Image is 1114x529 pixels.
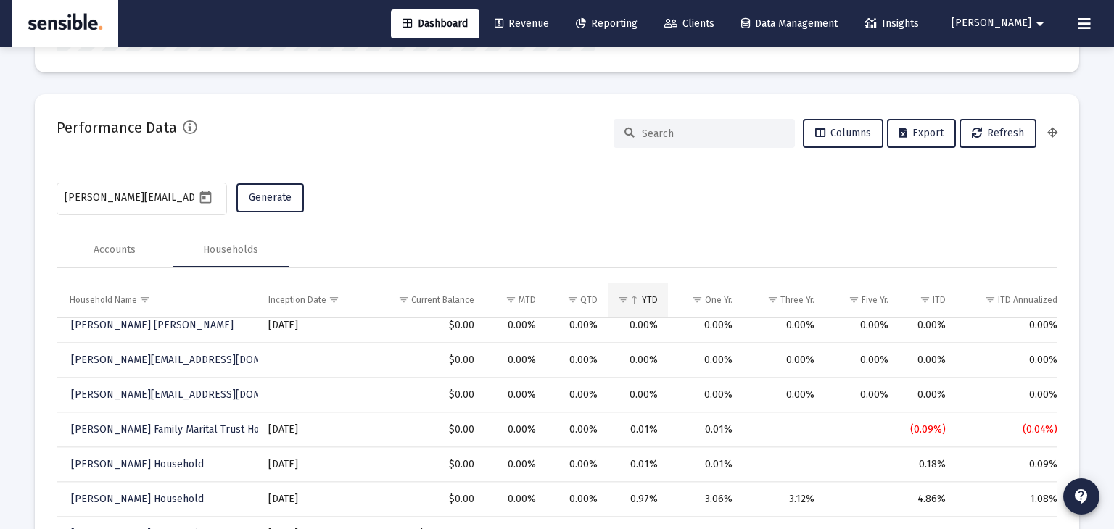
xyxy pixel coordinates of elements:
[483,9,561,38] a: Revenue
[203,243,258,257] div: Households
[379,318,474,333] div: $0.00
[865,17,919,30] span: Insights
[618,422,658,437] div: 0.01%
[767,294,778,305] span: Show filter options for column 'Three Yr.'
[815,127,871,139] span: Columns
[678,492,733,507] div: 3.06%
[966,318,1057,333] div: 0.00%
[379,388,474,402] div: $0.00
[753,388,814,402] div: 0.00%
[618,318,658,333] div: 0.00%
[379,353,474,367] div: $0.00
[909,388,946,402] div: 0.00%
[495,457,537,472] div: 0.00%
[70,488,205,509] a: [PERSON_NAME] Household
[618,457,658,472] div: 0.01%
[71,319,234,331] span: [PERSON_NAME] [PERSON_NAME]
[368,283,484,317] td: Column Current Balance
[909,422,946,437] div: (0.09%)
[258,308,368,343] td: [DATE]
[556,353,597,367] div: 0.00%
[835,388,888,402] div: 0.00%
[678,422,733,437] div: 0.01%
[329,294,339,305] span: Show filter options for column 'Inception Date'
[618,294,629,305] span: Show filter options for column 'YTD'
[249,191,292,204] span: Generate
[556,422,597,437] div: 0.00%
[495,17,549,30] span: Revenue
[730,9,849,38] a: Data Management
[567,294,578,305] span: Show filter options for column 'QTD'
[899,127,944,139] span: Export
[966,492,1057,507] div: 1.08%
[825,283,899,317] td: Column Five Yr.
[70,384,316,405] a: [PERSON_NAME][EMAIL_ADDRESS][DOMAIN_NAME]
[258,283,368,317] td: Column Inception Date
[849,294,859,305] span: Show filter options for column 'Five Yr.'
[70,349,316,370] a: [PERSON_NAME][EMAIL_ADDRESS][DOMAIN_NAME]
[1031,9,1049,38] mat-icon: arrow_drop_down
[934,9,1066,38] button: [PERSON_NAME]
[65,192,195,204] input: Select a Date
[506,294,516,305] span: Show filter options for column 'MTD'
[909,457,946,472] div: 0.18%
[642,128,784,140] input: Search
[519,294,536,306] div: MTD
[909,318,946,333] div: 0.00%
[960,119,1036,148] button: Refresh
[909,492,946,507] div: 4.86%
[495,492,537,507] div: 0.00%
[956,283,1070,317] td: Column ITD Annualized
[495,388,537,402] div: 0.00%
[909,353,946,367] div: 0.00%
[268,294,326,306] div: Inception Date
[556,388,597,402] div: 0.00%
[379,457,474,472] div: $0.00
[70,419,299,440] a: [PERSON_NAME] Family Marital Trust Household
[236,183,304,212] button: Generate
[564,9,649,38] a: Reporting
[1073,488,1090,505] mat-icon: contact_support
[966,353,1057,367] div: 0.00%
[678,388,733,402] div: 0.00%
[753,492,814,507] div: 3.12%
[70,315,235,336] a: [PERSON_NAME] [PERSON_NAME]
[71,388,315,401] span: [PERSON_NAME][EMAIL_ADDRESS][DOMAIN_NAME]
[972,127,1024,139] span: Refresh
[71,354,315,366] span: [PERSON_NAME][EMAIL_ADDRESS][DOMAIN_NAME]
[642,294,658,306] div: YTD
[780,294,814,306] div: Three Yr.
[71,493,204,505] span: [PERSON_NAME] Household
[618,388,658,402] div: 0.00%
[379,422,474,437] div: $0.00
[556,492,597,507] div: 0.00%
[835,353,888,367] div: 0.00%
[887,119,956,148] button: Export
[664,17,714,30] span: Clients
[57,283,258,317] td: Column Household Name
[835,318,888,333] div: 0.00%
[556,318,597,333] div: 0.00%
[920,294,931,305] span: Show filter options for column 'ITD'
[803,119,883,148] button: Columns
[258,412,368,447] td: [DATE]
[678,318,733,333] div: 0.00%
[741,17,838,30] span: Data Management
[985,294,996,305] span: Show filter options for column 'ITD Annualized'
[70,454,205,475] a: [PERSON_NAME] Household
[556,457,597,472] div: 0.00%
[71,458,204,470] span: [PERSON_NAME] Household
[618,353,658,367] div: 0.00%
[258,482,368,517] td: [DATE]
[495,353,537,367] div: 0.00%
[753,353,814,367] div: 0.00%
[678,353,733,367] div: 0.00%
[998,294,1057,306] div: ITD Annualized
[705,294,733,306] div: One Yr.
[94,243,136,257] div: Accounts
[653,9,726,38] a: Clients
[398,294,409,305] span: Show filter options for column 'Current Balance'
[966,388,1057,402] div: 0.00%
[391,9,479,38] a: Dashboard
[484,283,547,317] td: Column MTD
